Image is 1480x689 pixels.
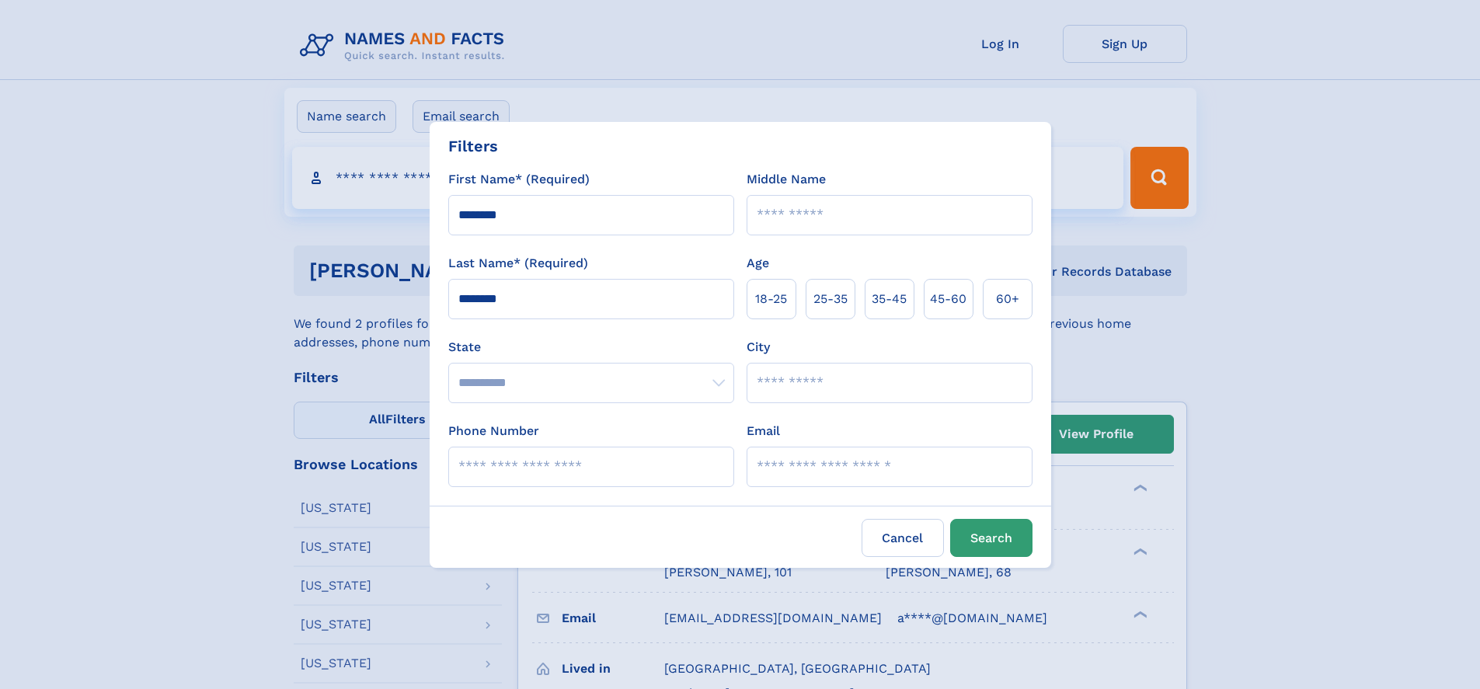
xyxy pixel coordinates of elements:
label: City [747,338,770,357]
div: Filters [448,134,498,158]
label: Phone Number [448,422,539,440]
label: Middle Name [747,170,826,189]
label: State [448,338,734,357]
label: Age [747,254,769,273]
label: Cancel [862,519,944,557]
button: Search [950,519,1033,557]
label: Email [747,422,780,440]
label: First Name* (Required) [448,170,590,189]
span: 18‑25 [755,290,787,308]
label: Last Name* (Required) [448,254,588,273]
span: 60+ [996,290,1019,308]
span: 25‑35 [813,290,848,308]
span: 45‑60 [930,290,966,308]
span: 35‑45 [872,290,907,308]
